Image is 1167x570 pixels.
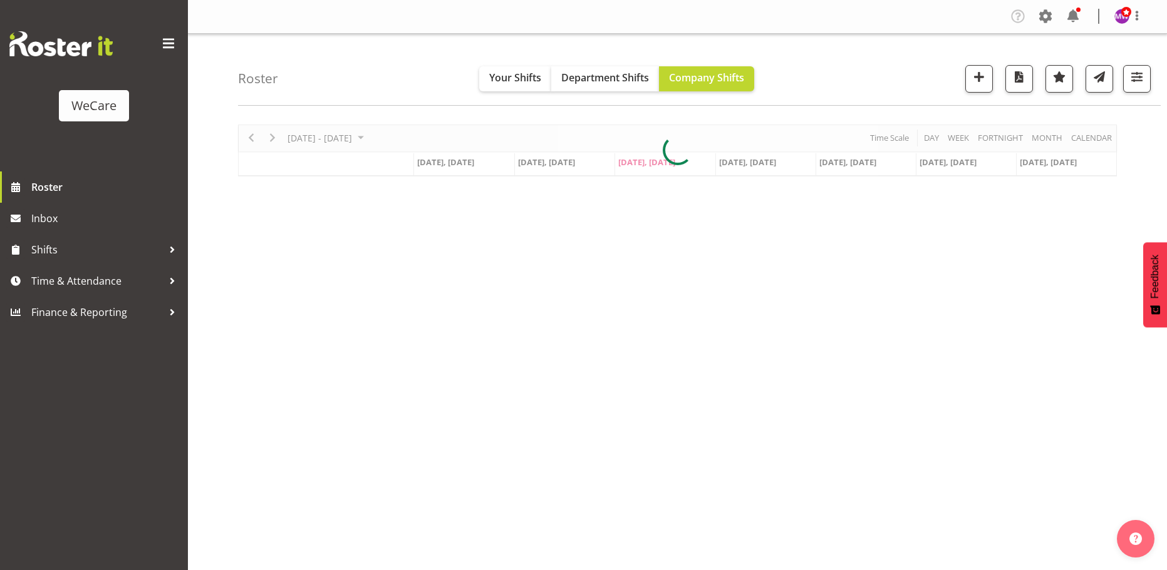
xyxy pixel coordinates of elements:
[551,66,659,91] button: Department Shifts
[238,71,278,86] h4: Roster
[1086,65,1113,93] button: Send a list of all shifts for the selected filtered period to all rostered employees.
[31,178,182,196] span: Roster
[479,66,551,91] button: Your Shifts
[31,272,163,290] span: Time & Attendance
[669,71,744,84] span: Company Shifts
[659,66,754,91] button: Company Shifts
[31,209,182,228] span: Inbox
[31,240,163,259] span: Shifts
[1005,65,1033,93] button: Download a PDF of the roster according to the set date range.
[1123,65,1151,93] button: Filter Shifts
[9,31,113,56] img: Rosterit website logo
[1143,242,1167,327] button: Feedback - Show survey
[1114,9,1129,24] img: management-we-care10447.jpg
[965,65,993,93] button: Add a new shift
[1045,65,1073,93] button: Highlight an important date within the roster.
[31,303,163,322] span: Finance & Reporting
[1129,532,1142,545] img: help-xxl-2.png
[1149,255,1161,298] span: Feedback
[489,71,541,84] span: Your Shifts
[71,96,117,115] div: WeCare
[561,71,649,84] span: Department Shifts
